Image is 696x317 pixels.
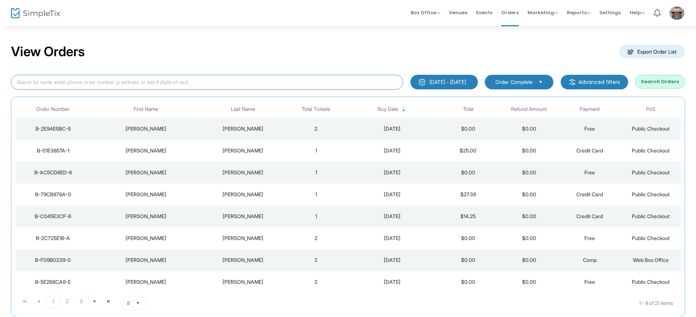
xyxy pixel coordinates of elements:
[348,213,436,220] div: 2/14/2025
[429,78,466,86] div: [DATE] - [DATE]
[632,147,670,154] span: Public Checkout
[499,118,560,140] td: $0.00
[599,3,621,22] span: Settings
[583,257,597,263] span: Comp
[438,271,499,293] td: $0.00
[17,191,89,198] div: B-79CB976A-0
[418,78,426,86] img: monthly
[584,235,595,241] span: Free
[580,106,600,112] span: Payment
[438,227,499,249] td: $0.00
[93,147,198,154] div: Frederick
[438,140,499,162] td: $25.00
[619,45,685,58] m-button: Export Order List
[348,125,436,132] div: 6/11/2025
[286,249,347,271] td: 2
[584,125,595,132] span: Free
[93,278,198,286] div: Andrea
[438,162,499,183] td: $0.00
[286,227,347,249] td: 2
[632,125,670,132] span: Public Checkout
[106,298,112,304] span: Go to the last page
[219,296,673,310] kendo-pager-info: 1 - 8 of 21 items
[348,278,436,286] div: 11/15/2024
[286,205,347,227] td: 1
[646,106,656,112] span: PoS
[438,183,499,205] td: $27.38
[632,191,670,197] span: Public Checkout
[202,213,284,220] div: R Vogel
[17,147,89,154] div: B-01E3657A-1
[93,125,198,132] div: Andrea
[449,3,467,22] span: Venues
[584,279,595,285] span: Free
[499,140,560,162] td: $0.00
[569,78,576,86] img: filter
[476,3,492,22] span: Events
[286,101,347,118] th: Total Tickets
[93,169,198,176] div: David
[632,213,670,219] span: Public Checkout
[202,256,284,264] div: Broderick
[11,75,403,90] input: Search by name, email, phone, order number, ip address, or last 4 digits of card
[46,296,60,308] span: Page 1
[438,249,499,271] td: $0.00
[495,78,533,86] span: Order Complete
[202,278,284,286] div: Ericksen
[74,296,88,307] span: Page 3
[202,125,284,132] div: Ericksen
[348,256,436,264] div: 11/26/2024
[576,191,603,197] span: Credit Card
[632,169,670,175] span: Public Checkout
[348,169,436,176] div: 4/2/2025
[202,169,284,176] div: Ericksen
[93,256,198,264] div: Carol
[499,227,560,249] td: $0.00
[438,101,499,118] th: Total
[632,235,670,241] span: Public Checkout
[133,296,143,310] button: Select
[286,162,347,183] td: 1
[411,9,440,16] span: Box Office
[102,296,116,307] span: Go to the last page
[535,78,546,86] button: Select
[11,44,85,60] h2: View Orders
[60,296,74,307] span: Page 2
[633,257,669,263] span: Web Box Office
[499,162,560,183] td: $0.00
[438,118,499,140] td: $0.00
[17,213,89,220] div: B-C045E3CF-6
[286,183,347,205] td: 1
[499,205,560,227] td: $0.00
[501,3,519,22] span: Orders
[202,235,284,242] div: Ericksen
[438,205,499,227] td: $14.25
[576,147,603,154] span: Credit Card
[17,278,89,286] div: B-5E2B8CA8-E
[286,118,347,140] td: 2
[401,107,407,112] span: Sortable
[584,169,595,175] span: Free
[561,75,628,89] m-button: Advanced filters
[127,299,130,307] span: 8
[202,147,284,154] div: R Vogel
[286,271,347,293] td: 2
[499,183,560,205] td: $0.00
[286,140,347,162] td: 1
[231,106,255,112] span: Last Name
[15,101,681,293] div: Data table
[567,9,591,16] span: Reports
[17,169,89,176] div: B-AC5CD6ED-6
[348,147,436,154] div: 6/5/2025
[630,9,645,16] span: Help
[348,235,436,242] div: 1/18/2025
[92,298,98,304] span: Go to the next page
[499,101,560,118] th: Refund Amount
[36,106,70,112] span: Order Number
[93,213,198,220] div: Frederick
[499,249,560,271] td: $0.00
[134,106,158,112] span: First Name
[17,125,89,132] div: B-2E94E5BC-5
[632,279,670,285] span: Public Checkout
[576,213,603,219] span: Credit Card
